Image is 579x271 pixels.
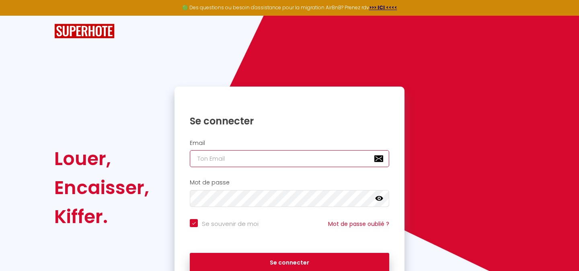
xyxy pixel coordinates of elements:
h1: Se connecter [190,115,389,127]
div: Louer, [54,144,149,173]
a: Mot de passe oublié ? [328,220,389,228]
input: Ton Email [190,150,389,167]
h2: Mot de passe [190,179,389,186]
img: SuperHote logo [54,24,115,39]
div: Encaisser, [54,173,149,202]
a: >>> ICI <<<< [369,4,397,11]
h2: Email [190,140,389,147]
div: Kiffer. [54,202,149,231]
